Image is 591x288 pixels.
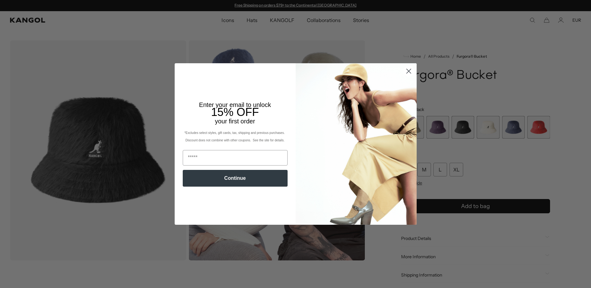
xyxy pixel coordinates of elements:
[199,101,271,108] span: Enter your email to unlock
[215,118,255,125] span: your first order
[183,170,288,187] button: Continue
[211,106,259,118] span: 15% OFF
[184,131,285,142] span: *Excludes select styles, gift cards, tax, shipping and previous purchases. Discount does not comb...
[183,150,288,166] input: Email
[403,66,414,77] button: Close dialog
[296,63,417,224] img: 93be19ad-e773-4382-80b9-c9d740c9197f.jpeg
